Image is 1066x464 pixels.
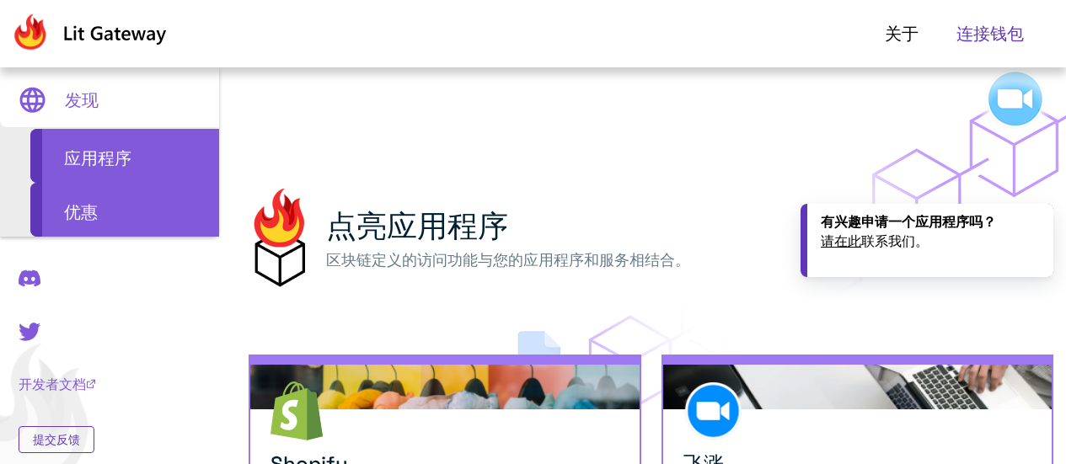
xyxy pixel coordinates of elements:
a: 提交反馈 [19,426,96,453]
a: 开发者文档 [19,376,96,394]
font: 有兴趣申请一个应用程序吗？ [821,215,996,229]
img: dCkmojKE6zbGcmiyRNzj4lqTqCyrltJmwHfQAQJ2+1e5Hc1S5JlQniey71zbI5hTg5hFRjn5LkTVCC3NVpztmZySJJldUuSaU... [249,189,309,287]
a: 关于 [885,21,919,46]
font: 优惠 [64,203,98,221]
font: 提交反馈 [33,433,80,446]
font: 应用程序 [64,149,131,168]
font: 连接钱包 [956,24,1024,43]
font: 关于 [885,24,919,43]
font: 。 [915,234,929,248]
font: 联系我们 [861,234,915,248]
font: 点亮应用程序 [326,207,508,246]
a: 请在此 [821,234,861,248]
button: 提交反馈 [19,426,94,453]
font: 区块链定义的访问功能与您的应用程序和服务相结合。 [326,252,690,269]
font: 发现 [65,91,99,109]
img: 点亮网关徽标 [11,13,167,51]
font: 开发者文档 [19,377,86,392]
